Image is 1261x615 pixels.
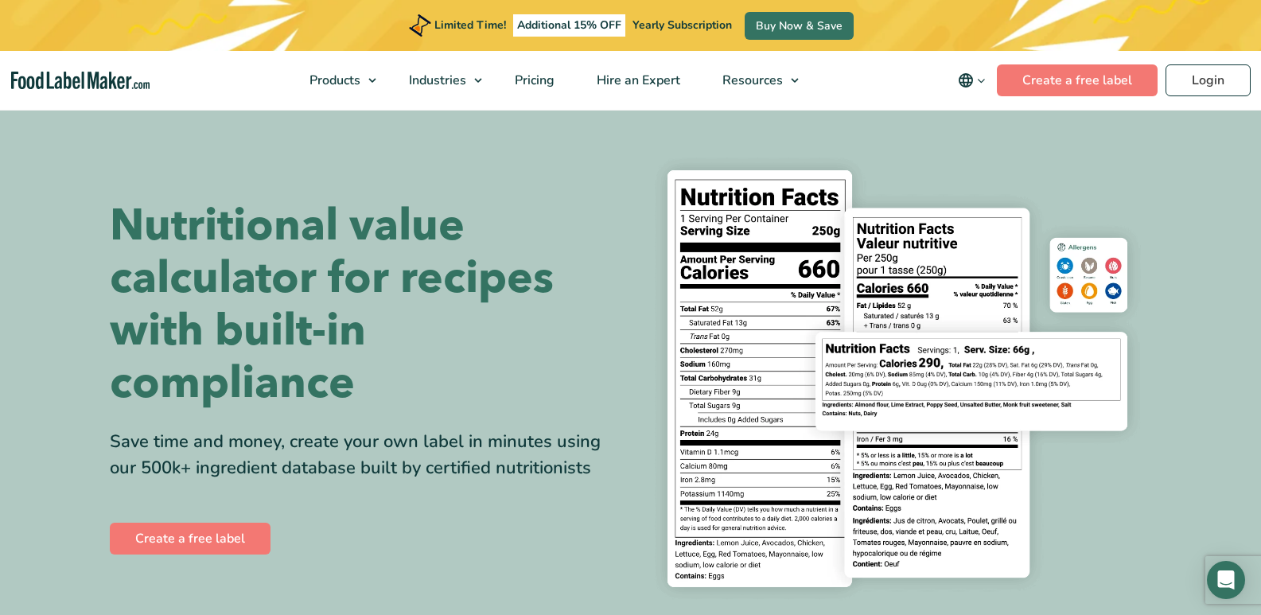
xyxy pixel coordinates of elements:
[576,51,698,110] a: Hire an Expert
[110,429,619,481] div: Save time and money, create your own label in minutes using our 500k+ ingredient database built b...
[510,72,556,89] span: Pricing
[110,523,270,555] a: Create a free label
[305,72,362,89] span: Products
[592,72,682,89] span: Hire an Expert
[745,12,854,40] a: Buy Now & Save
[1166,64,1251,96] a: Login
[513,14,625,37] span: Additional 15% OFF
[1207,561,1245,599] div: Open Intercom Messenger
[632,18,732,33] span: Yearly Subscription
[718,72,784,89] span: Resources
[289,51,384,110] a: Products
[110,200,619,410] h1: Nutritional value calculator for recipes with built-in compliance
[997,64,1158,96] a: Create a free label
[702,51,807,110] a: Resources
[404,72,468,89] span: Industries
[494,51,572,110] a: Pricing
[434,18,506,33] span: Limited Time!
[388,51,490,110] a: Industries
